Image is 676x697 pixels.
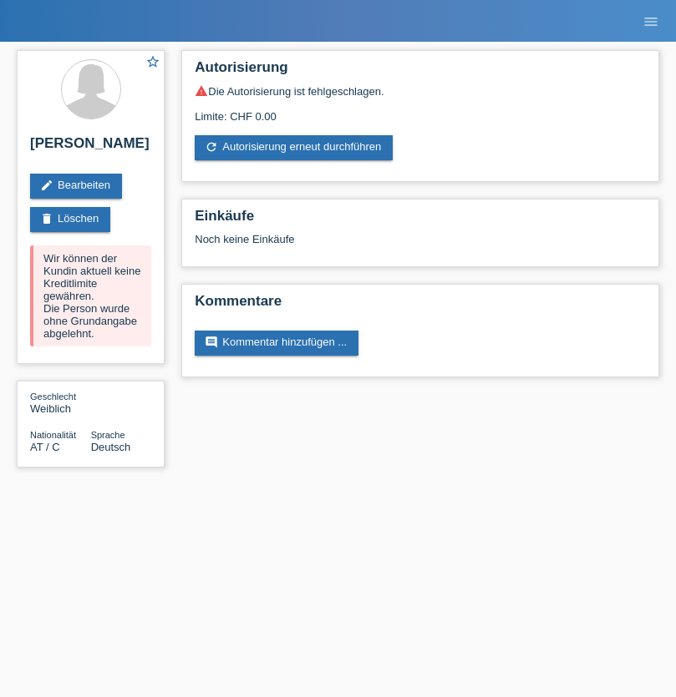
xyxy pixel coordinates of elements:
a: star_border [145,54,160,72]
span: Geschlecht [30,391,76,402]
span: Deutsch [91,441,131,453]
i: delete [40,212,53,225]
div: Die Autorisierung ist fehlgeschlagen. [195,84,646,98]
a: refreshAutorisierung erneut durchführen [195,135,393,160]
div: Weiblich [30,390,91,415]
h2: Autorisierung [195,59,646,84]
div: Noch keine Einkäufe [195,233,646,258]
span: Österreich / C / 01.01.1989 [30,441,60,453]
a: deleteLöschen [30,207,110,232]
i: refresh [205,140,218,154]
i: comment [205,336,218,349]
a: menu [634,16,668,26]
h2: [PERSON_NAME] [30,135,151,160]
h2: Kommentare [195,293,646,318]
div: Wir können der Kundin aktuell keine Kreditlimite gewähren. Die Person wurde ohne Grundangabe abge... [30,245,151,346]
i: star_border [145,54,160,69]
span: Nationalität [30,430,76,440]
a: editBearbeiten [30,174,122,199]
i: edit [40,179,53,192]
h2: Einkäufe [195,208,646,233]
i: warning [195,84,208,98]
div: Limite: CHF 0.00 [195,98,646,123]
i: menu [643,13,659,30]
span: Sprache [91,430,125,440]
a: commentKommentar hinzufügen ... [195,331,358,356]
